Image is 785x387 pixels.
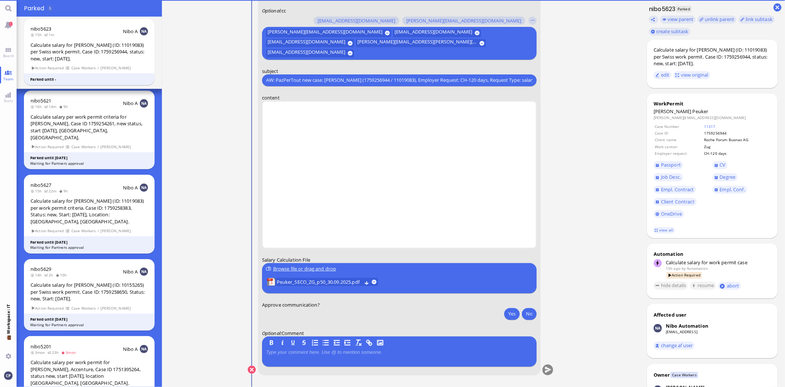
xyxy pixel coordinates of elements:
[654,324,662,332] img: Nibo Automation
[30,317,148,322] div: Parked until [DATE]
[140,27,148,35] img: NA
[690,282,716,290] button: resume
[56,272,69,278] span: 10h
[248,366,256,374] button: Cancel
[268,39,345,47] span: [EMAIL_ADDRESS][DOMAIN_NAME]
[364,279,369,284] button: Download Peuker_SECO_ZG_p50_30.09.2025.pdf
[44,188,59,193] span: 22m
[24,4,47,13] span: Parked
[654,108,692,115] span: [PERSON_NAME]
[71,305,96,311] span: Case Workers
[268,339,276,347] button: B
[31,25,51,32] a: nibo5623
[262,7,280,14] span: Optional
[720,186,745,193] span: Empl. Conf.
[278,339,286,347] button: I
[2,98,15,103] span: Stats
[30,245,148,250] div: Waiting for Partners approval
[654,150,703,156] td: Employer request
[97,228,99,234] span: /
[654,130,703,136] td: Case ID
[653,227,675,233] a: view all
[654,372,670,378] div: Owner
[262,7,282,14] em: :
[282,7,286,14] span: cc
[123,346,138,352] span: Nibo A
[277,278,362,286] a: View Peuker_SECO_ZG_p50_30.09.2025.pdf
[718,282,741,290] button: abort
[649,28,690,36] button: create subtask
[100,228,131,234] span: [PERSON_NAME]
[654,342,695,350] button: change af user
[30,322,148,328] div: Waiting for Partners approval
[739,15,775,24] task-group-action-menu: link subtask
[356,39,486,47] button: [PERSON_NAME][EMAIL_ADDRESS][PERSON_NAME][DOMAIN_NAME]
[720,161,726,168] span: CV
[266,49,354,57] button: [EMAIL_ADDRESS][DOMAIN_NAME]
[123,28,138,35] span: Nibo A
[97,65,99,71] span: /
[704,144,770,150] td: Zug
[31,228,64,234] span: Action Required
[661,174,681,180] span: Job Desc.
[654,173,683,181] a: Job Desc.
[654,198,697,206] a: Client Contract
[654,115,771,120] dd: [PERSON_NAME][EMAIL_ADDRESS][DOMAIN_NAME]
[44,104,59,109] span: 14m
[704,150,770,156] td: CH-120 days
[704,137,770,143] td: Roche Forum Buonas AG
[30,161,148,166] div: Waiting for Partners approval
[123,268,138,275] span: Nibo A
[31,188,44,193] span: 15h
[654,100,771,107] div: WorkPermit
[654,144,703,150] td: Work canton
[71,144,96,150] span: Case Workers
[31,32,44,37] span: 15h
[406,18,521,24] span: [PERSON_NAME][EMAIL_ADDRESS][DOMAIN_NAME]
[1,76,15,81] span: Team
[673,71,710,79] button: view original
[504,308,520,320] button: Yes
[314,17,399,25] button: [EMAIL_ADDRESS][DOMAIN_NAME]
[704,124,715,129] a: 11317
[59,188,70,193] span: 9h
[318,18,395,24] span: [EMAIL_ADDRESS][DOMAIN_NAME]
[30,240,148,245] div: Parked until [DATE]
[402,17,525,25] button: [PERSON_NAME][EMAIL_ADDRESS][DOMAIN_NAME]
[395,29,472,37] span: [EMAIL_ADDRESS][DOMAIN_NAME]
[666,322,708,329] div: Nibo Automation
[682,266,686,271] span: by
[654,161,683,169] a: Passport
[666,272,702,278] span: Action Required
[746,16,773,22] span: link subtask
[266,29,391,37] button: [PERSON_NAME][EMAIL_ADDRESS][DOMAIN_NAME]
[31,42,148,62] div: Calculate salary for [PERSON_NAME] (ID: 11019083) per Swiss work permit. Case ID: 1759256944, sta...
[263,102,536,247] iframe: Rich Text Area
[289,339,297,347] button: U
[666,329,697,334] a: [EMAIL_ADDRESS]
[97,305,99,311] span: /
[100,144,131,150] span: [PERSON_NAME]
[31,343,51,350] a: nibo5201
[661,161,681,168] span: Passport
[123,184,138,191] span: Nibo A
[300,339,308,347] button: S
[654,137,703,143] td: Client name
[31,144,64,150] span: Action Required
[262,257,310,263] span: Salary Calculation File
[267,278,275,286] img: Peuker_SECO_ZG_p50_30.09.2025.pdf
[123,100,138,107] span: Nibo A
[676,6,692,12] span: Parked
[266,39,354,47] button: [EMAIL_ADDRESS][DOMAIN_NAME]
[266,265,533,273] div: Browse file or drag and drop
[654,71,672,79] button: edit
[47,350,61,355] span: 23h
[31,97,51,104] a: nibo5621
[31,272,44,278] span: 14h
[44,32,57,37] span: 1m
[44,272,56,278] span: 2h
[654,311,687,318] div: Affected user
